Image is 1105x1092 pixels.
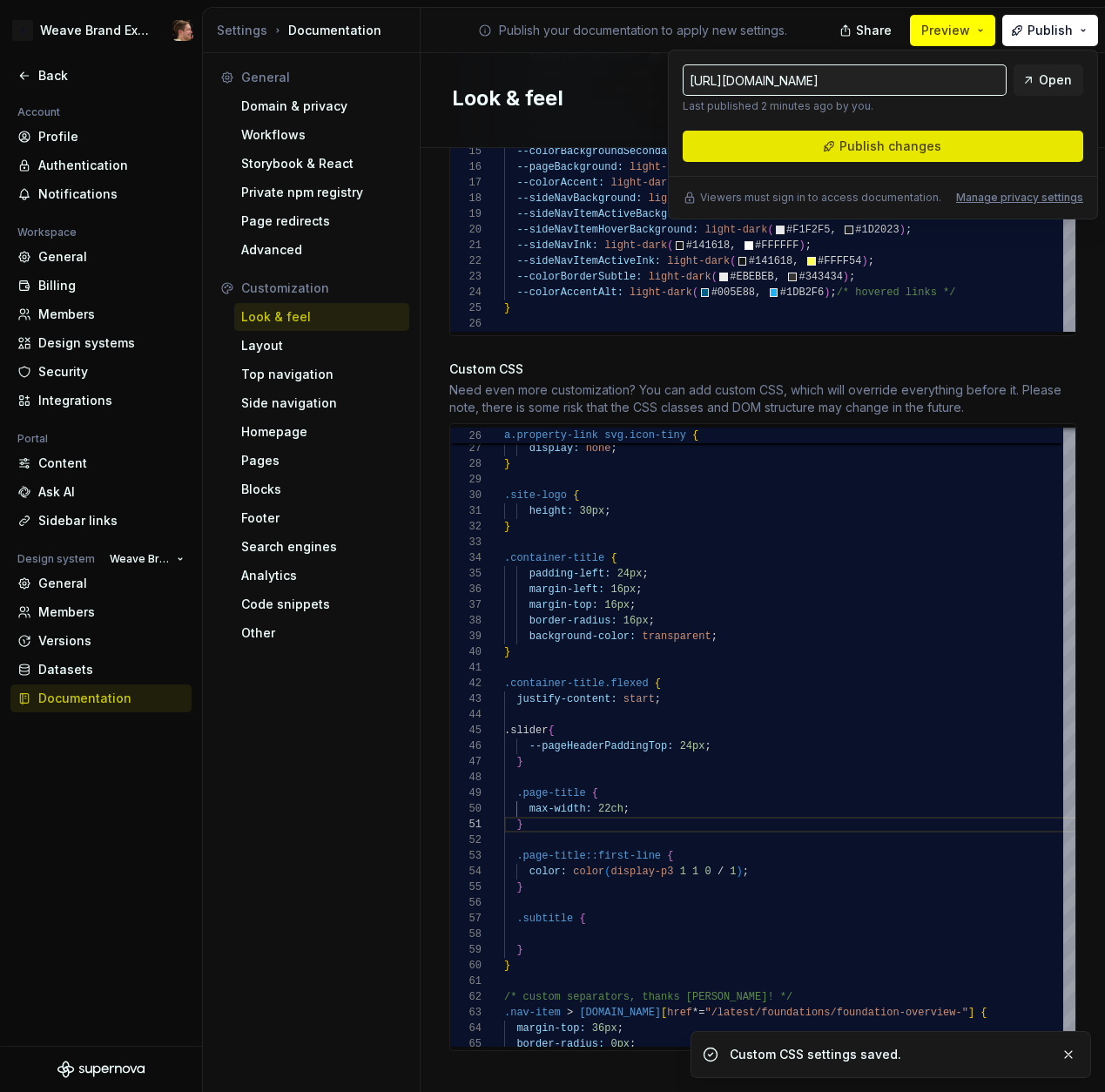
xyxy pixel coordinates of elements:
[504,960,510,972] span: }
[504,302,510,314] span: }
[450,159,482,175] div: 16
[10,507,192,535] a: Sidebar links
[38,575,185,592] div: General
[10,358,192,386] a: Security
[504,489,567,502] span: .site-logo
[579,1007,661,1019] span: [DOMAIN_NAME]
[649,192,711,205] span: light-dark
[450,597,482,613] div: 37
[450,974,482,989] div: 61
[516,913,573,925] span: .subtitle
[579,505,604,517] span: 30px
[630,161,692,173] span: light-dark
[849,271,855,283] span: ;
[450,519,482,535] div: 32
[40,22,152,39] div: Weave Brand Extended
[737,866,743,878] span: )
[450,253,482,269] div: 22
[1039,71,1072,89] span: Open
[592,787,598,799] span: {
[38,334,185,352] div: Design systems
[241,308,402,326] div: Look & feel
[704,740,711,752] span: ;
[450,927,482,942] div: 58
[516,756,522,768] span: }
[730,255,736,267] span: (
[450,958,482,974] div: 60
[610,552,617,564] span: {
[711,271,718,283] span: (
[610,866,673,878] span: display-p3
[234,447,409,475] a: Pages
[38,128,185,145] div: Profile
[450,144,482,159] div: 15
[906,224,912,236] span: ;
[241,538,402,556] div: Search engines
[450,801,482,817] div: 50
[780,286,824,299] span: #1DB2F6
[217,22,267,39] button: Settings
[516,145,685,158] span: --colorBackgroundSecondary:
[241,596,402,613] div: Code snippets
[604,239,667,252] span: light-dark
[667,255,730,267] span: light-dark
[604,599,630,611] span: 16px
[529,866,567,878] span: color:
[450,691,482,707] div: 43
[450,316,482,332] div: 26
[10,478,192,506] a: Ask AI
[172,20,193,41] img: Alexis Morin
[450,817,482,832] div: 51
[610,442,617,455] span: ;
[450,770,482,785] div: 48
[234,533,409,561] a: Search engines
[730,1046,1047,1063] div: Custom CSS settings saved.
[38,483,185,501] div: Ask AI
[10,180,192,208] a: Notifications
[450,629,482,644] div: 39
[529,740,674,752] span: --pageHeaderPaddingTop:
[450,582,482,597] div: 36
[956,191,1083,205] button: Manage privacy settings
[38,306,185,323] div: Members
[837,286,956,299] span: /* hovered links */
[839,138,941,155] span: Publish changes
[10,428,55,449] div: Portal
[610,583,636,596] span: 16px
[450,644,482,660] div: 40
[592,1022,617,1035] span: 36px
[573,489,579,502] span: {
[234,361,409,388] a: Top navigation
[704,1007,967,1019] span: "/latest/foundations/foundation-overview-"
[10,243,192,271] a: General
[774,271,780,283] span: ,
[234,236,409,264] a: Advanced
[700,191,941,205] p: Viewers must sign in to access documentation.
[798,239,805,252] span: )
[667,239,673,252] span: (
[516,787,585,799] span: .page-title
[450,488,482,503] div: 30
[623,693,655,705] span: start
[749,255,792,267] span: #141618
[818,255,861,267] span: #FFFF54
[450,723,482,738] div: 45
[683,131,1083,162] button: Publish changes
[610,1038,630,1050] span: 0px
[499,22,787,39] p: Publish your documentation to apply new settings.
[636,583,642,596] span: ;
[450,269,482,285] div: 23
[10,656,192,684] a: Datasets
[504,991,792,1003] span: /* custom separators, thanks [PERSON_NAME]! */
[968,1007,974,1019] span: ]
[234,562,409,590] a: Analytics
[516,239,598,252] span: --sideNavInk:
[450,911,482,927] div: 57
[241,366,402,383] div: Top navigation
[856,22,892,39] span: Share
[110,552,170,566] span: Weave Brand Extended
[450,206,482,222] div: 19
[450,707,482,723] div: 44
[10,62,192,90] a: Back
[450,503,482,519] div: 31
